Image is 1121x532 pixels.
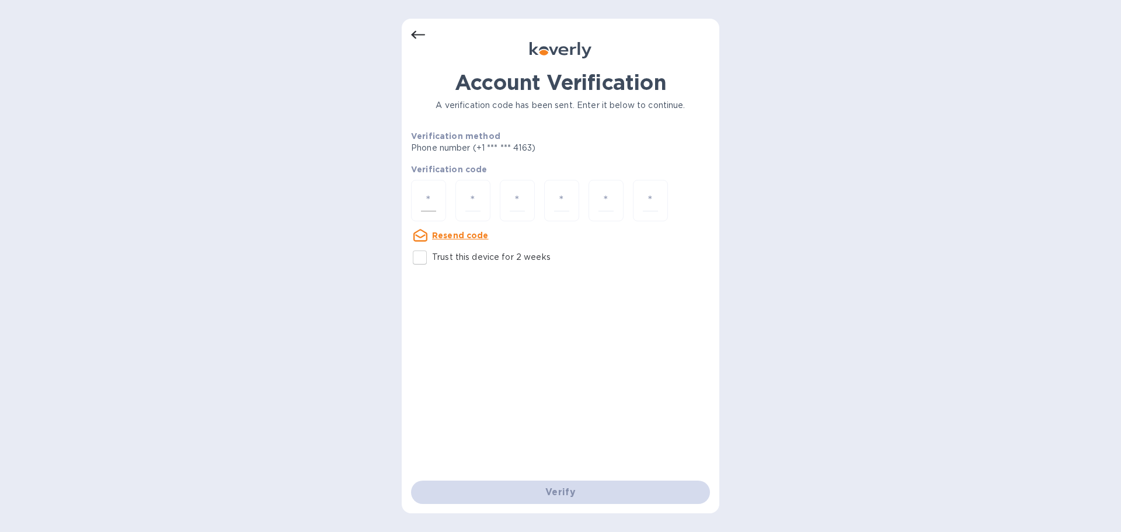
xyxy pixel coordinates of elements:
p: Trust this device for 2 weeks [432,251,551,263]
p: Verification code [411,164,710,175]
b: Verification method [411,131,500,141]
p: Phone number (+1 *** *** 4163) [411,142,625,154]
u: Resend code [432,231,489,240]
h1: Account Verification [411,70,710,95]
p: A verification code has been sent. Enter it below to continue. [411,99,710,112]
